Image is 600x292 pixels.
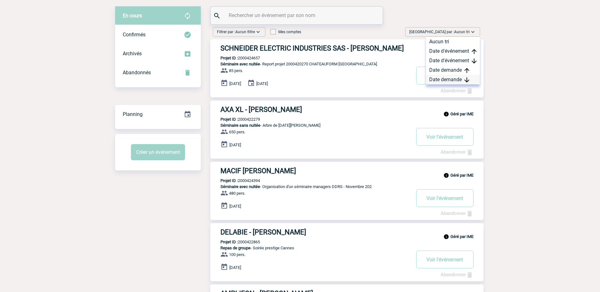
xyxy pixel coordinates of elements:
span: Planning [123,111,143,117]
div: Retrouvez ici tous vos événements annulés [115,63,201,82]
a: SCHNEIDER ELECTRIC INDUSTRIES SAS - [PERSON_NAME] [210,44,484,52]
span: Séminaire avec nuitée [220,62,260,66]
span: Confirmés [123,32,145,38]
div: Retrouvez ici tous vos évènements avant confirmation [115,6,201,25]
b: Projet ID : [220,56,238,60]
p: - Arbre de [DATE][PERSON_NAME] [210,123,410,128]
b: Projet ID : [220,117,238,122]
button: Voir l'événement [416,189,473,207]
span: [DATE] [229,204,241,209]
img: arrow_downward.png [472,58,477,64]
img: arrow_upward.png [464,68,469,73]
a: Abandonner [441,210,473,216]
img: baseline_expand_more_white_24dp-b.png [470,29,476,35]
span: [DATE] [256,81,268,86]
span: 650 pers. [229,130,245,134]
a: Abandonner [441,88,473,94]
span: Abandonnés [123,70,151,76]
span: Séminaire avec nuitée [220,184,260,189]
img: info_black_24dp.svg [443,173,449,178]
img: info_black_24dp.svg [443,234,449,240]
b: Géré par IME [450,112,473,116]
img: arrow_upward.png [472,49,477,54]
label: Mes comptes [270,30,301,34]
img: baseline_expand_more_white_24dp-b.png [255,29,261,35]
span: 100 pers. [229,252,245,257]
div: Date demande [426,65,480,75]
h3: MACIF [PERSON_NAME] [220,167,410,175]
span: [DATE] [229,81,241,86]
button: Voir l'événement [416,67,473,84]
span: 85 pers. [229,68,243,73]
input: Rechercher un événement par son nom [227,11,368,20]
button: Créer un événement [131,144,185,160]
div: Date demande [426,75,480,84]
a: AXA XL - [PERSON_NAME] [210,106,484,113]
h3: SCHNEIDER ELECTRIC INDUSTRIES SAS - [PERSON_NAME] [220,44,410,52]
a: MACIF [PERSON_NAME] [210,167,484,175]
p: 2000424657 [210,56,260,60]
span: [GEOGRAPHIC_DATA] par : [409,29,470,35]
p: - Organisation d'un séminaire managers DDRS - Novembre 202 [210,184,410,189]
h3: AXA XL - [PERSON_NAME] [220,106,410,113]
img: info_black_24dp.svg [443,111,449,117]
div: Date d'événement [426,46,480,56]
span: Aucun tri [454,30,470,34]
span: En cours [123,13,142,19]
span: Aucun filtre [235,30,255,34]
button: Voir l'événement [416,128,473,146]
a: Abandonner [441,272,473,277]
p: - Soirée prestige Cannes [210,246,410,250]
span: [DATE] [229,143,241,147]
p: 2000422865 [210,240,260,244]
span: Séminaire sans nuitée [220,123,260,128]
div: Retrouvez ici tous les événements que vous avez décidé d'archiver [115,44,201,63]
b: Projet ID : [220,178,238,183]
b: Géré par IME [450,173,473,178]
span: Repas de groupe [220,246,251,250]
button: Voir l'événement [416,251,473,268]
h3: DELABIE - [PERSON_NAME] [220,228,410,236]
img: arrow_downward.png [464,77,469,82]
span: Filtrer par : [217,29,255,35]
p: 2000424394 [210,178,260,183]
a: Abandonner [441,149,473,155]
span: [DATE] [229,265,241,270]
p: - Report projet 2000420270 CHATEAUFORM [GEOGRAPHIC_DATA] [210,62,410,66]
a: Planning [115,105,201,123]
span: 480 pers. [229,191,245,196]
div: Aucun tri [426,37,480,46]
b: Géré par IME [450,234,473,239]
a: DELABIE - [PERSON_NAME] [210,228,484,236]
b: Projet ID : [220,240,238,244]
p: 2000422279 [210,117,260,122]
div: Retrouvez ici tous vos événements organisés par date et état d'avancement [115,105,201,124]
div: Date d'événement [426,56,480,65]
span: Archivés [123,51,142,57]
